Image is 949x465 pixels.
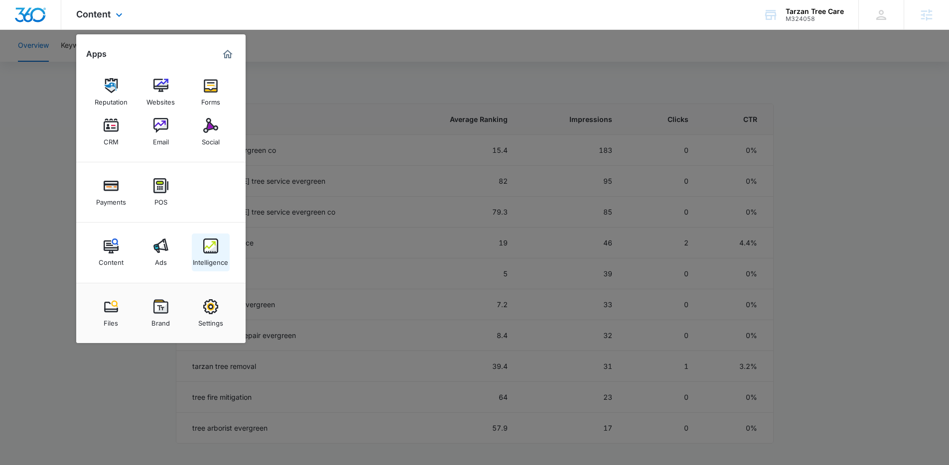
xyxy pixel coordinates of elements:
[99,253,124,266] div: Content
[192,294,230,332] a: Settings
[202,133,220,146] div: Social
[142,294,180,332] a: Brand
[192,113,230,151] a: Social
[96,193,126,206] div: Payments
[92,173,130,211] a: Payments
[92,73,130,111] a: Reputation
[142,113,180,151] a: Email
[154,193,167,206] div: POS
[92,233,130,271] a: Content
[786,15,844,22] div: account id
[76,9,111,19] span: Content
[142,173,180,211] a: POS
[153,133,169,146] div: Email
[201,93,220,106] div: Forms
[104,314,118,327] div: Files
[92,294,130,332] a: Files
[142,73,180,111] a: Websites
[198,314,223,327] div: Settings
[192,73,230,111] a: Forms
[192,233,230,271] a: Intelligence
[142,233,180,271] a: Ads
[193,253,228,266] div: Intelligence
[220,46,236,62] a: Marketing 360® Dashboard
[155,253,167,266] div: Ads
[146,93,175,106] div: Websites
[92,113,130,151] a: CRM
[95,93,128,106] div: Reputation
[86,49,107,59] h2: Apps
[151,314,170,327] div: Brand
[104,133,119,146] div: CRM
[786,7,844,15] div: account name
